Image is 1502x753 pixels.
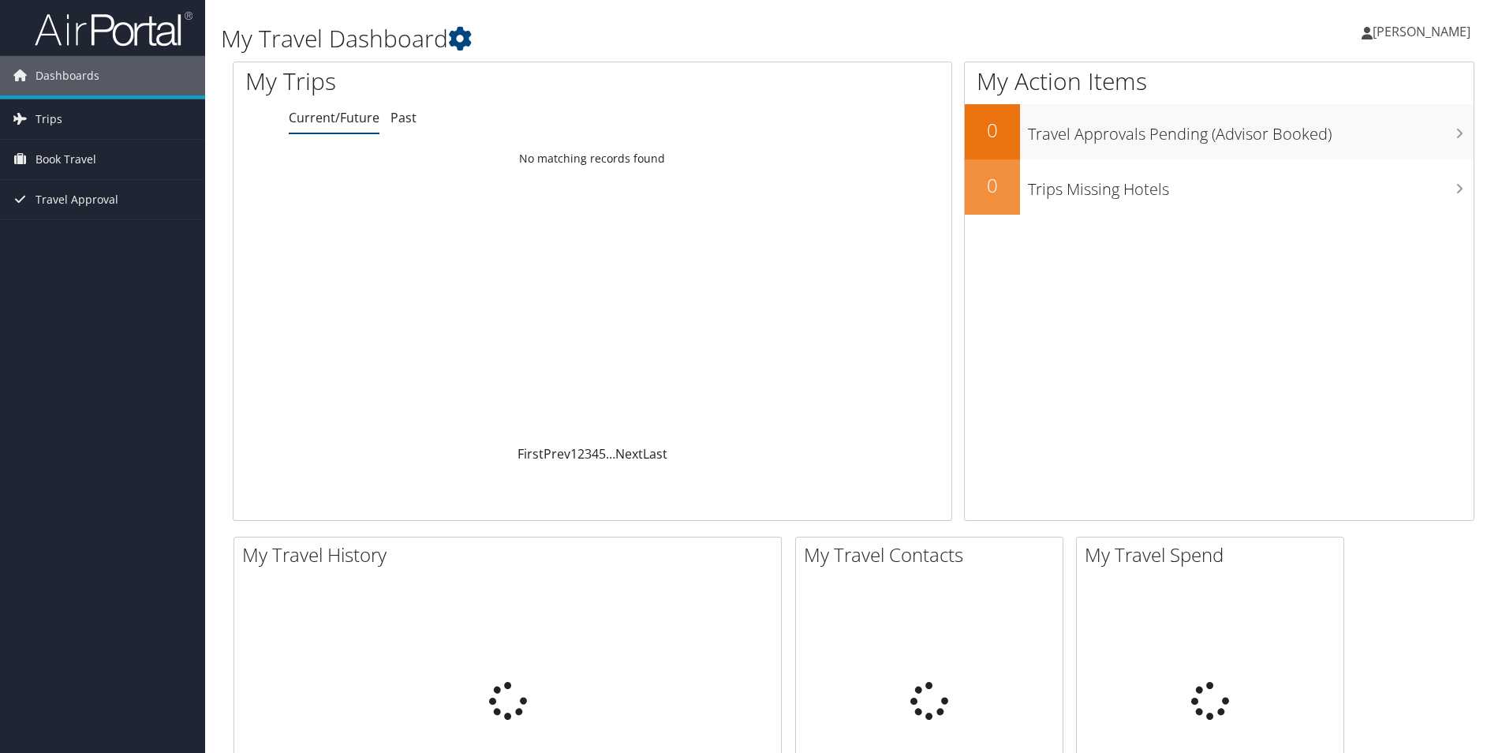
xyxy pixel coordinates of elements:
[1373,23,1470,40] span: [PERSON_NAME]
[577,445,585,463] a: 2
[965,159,1474,215] a: 0Trips Missing Hotels
[242,541,781,568] h2: My Travel History
[35,180,118,219] span: Travel Approval
[965,172,1020,199] h2: 0
[35,56,99,96] span: Dashboards
[234,144,951,173] td: No matching records found
[221,22,1064,55] h1: My Travel Dashboard
[965,104,1474,159] a: 0Travel Approvals Pending (Advisor Booked)
[965,117,1020,144] h2: 0
[35,140,96,179] span: Book Travel
[585,445,592,463] a: 3
[615,445,643,463] a: Next
[35,99,62,139] span: Trips
[390,109,417,126] a: Past
[1028,170,1474,200] h3: Trips Missing Hotels
[517,445,544,463] a: First
[544,445,570,463] a: Prev
[570,445,577,463] a: 1
[965,65,1474,98] h1: My Action Items
[1362,8,1486,55] a: [PERSON_NAME]
[599,445,606,463] a: 5
[35,10,192,47] img: airportal-logo.png
[245,65,641,98] h1: My Trips
[606,445,615,463] span: …
[289,109,379,126] a: Current/Future
[804,541,1063,568] h2: My Travel Contacts
[643,445,667,463] a: Last
[592,445,599,463] a: 4
[1028,115,1474,145] h3: Travel Approvals Pending (Advisor Booked)
[1085,541,1343,568] h2: My Travel Spend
